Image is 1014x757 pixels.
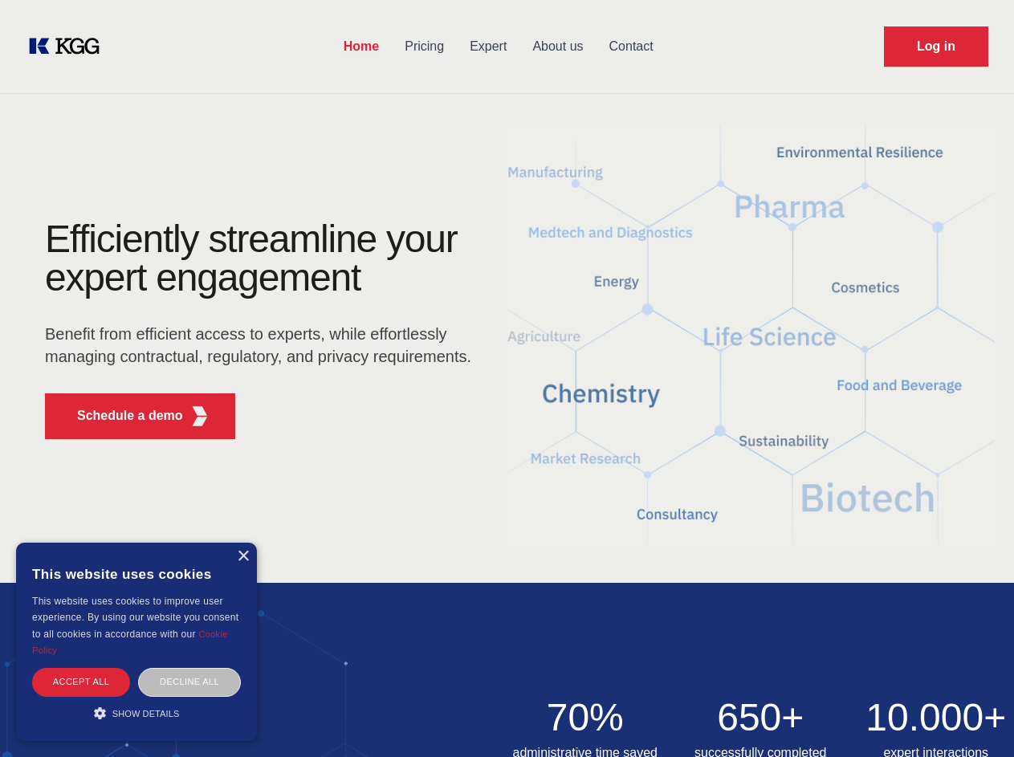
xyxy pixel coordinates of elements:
button: Schedule a demoKGG Fifth Element RED [45,393,235,439]
p: Benefit from efficient access to experts, while effortlessly managing contractual, regulatory, an... [45,323,482,368]
a: Request Demo [884,26,988,67]
iframe: Chat Widget [934,680,1014,757]
span: This website uses cookies to improve user experience. By using our website you consent to all coo... [32,596,238,640]
div: Decline all [138,668,241,696]
a: Pricing [392,26,457,67]
div: Accept all [32,668,130,696]
a: KOL Knowledge Platform: Talk to Key External Experts (KEE) [26,34,112,59]
a: About us [519,26,596,67]
p: Schedule a demo [77,406,183,425]
h1: Efficiently streamline your expert engagement [45,220,482,297]
img: KGG Fifth Element RED [189,406,210,426]
img: KGG Fifth Element RED [507,104,996,567]
h2: 70% [507,698,664,737]
span: Show details [112,709,180,718]
a: Cookie Policy [32,629,228,655]
div: Show details [32,705,241,721]
a: Contact [597,26,666,67]
div: Close [237,551,249,563]
a: Expert [457,26,519,67]
a: Home [331,26,392,67]
h2: 650+ [682,698,839,737]
div: This website uses cookies [32,555,241,593]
